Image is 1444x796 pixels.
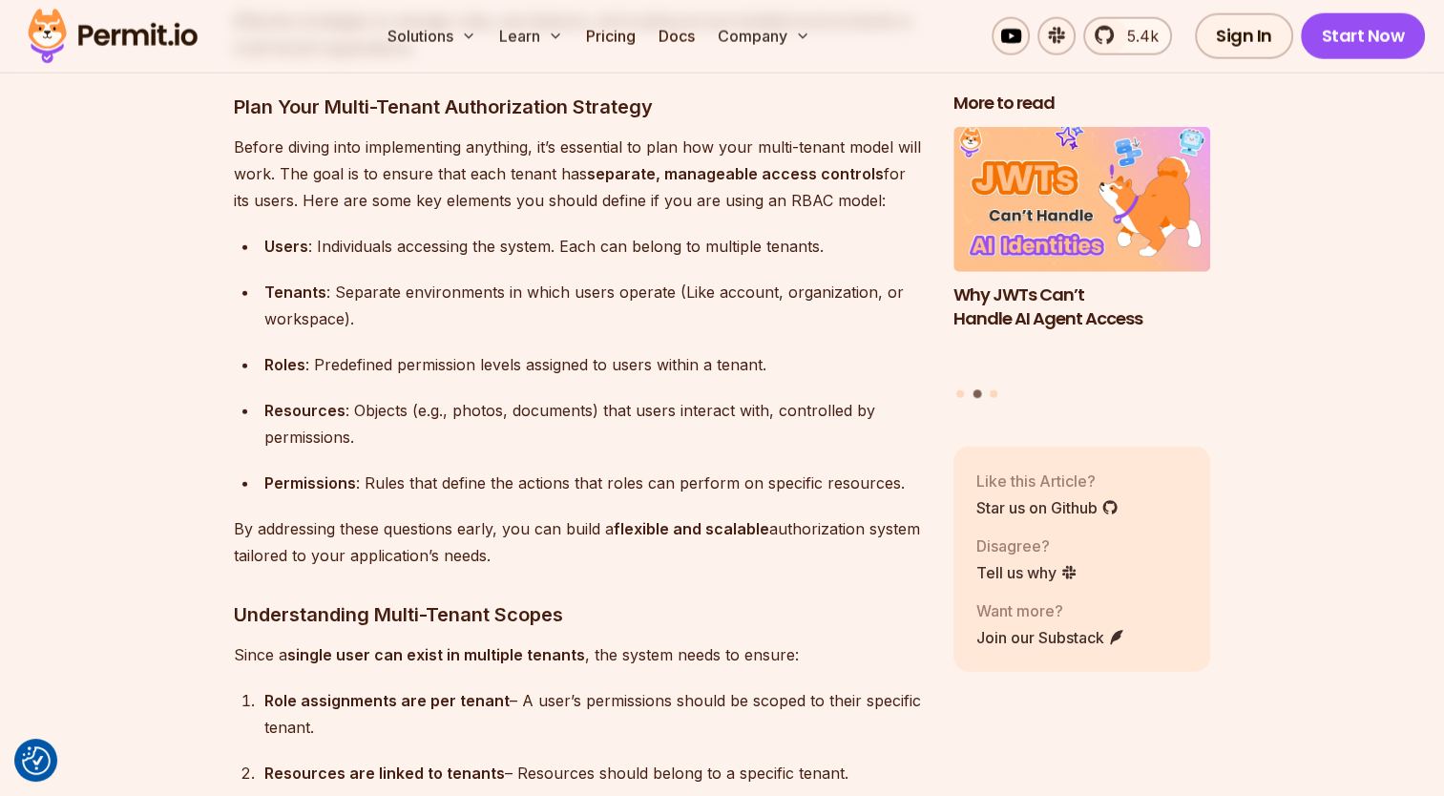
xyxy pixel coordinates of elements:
button: Learn [492,17,571,55]
strong: Permissions [264,473,356,492]
strong: Resources are linked to tenants [264,764,505,783]
a: Docs [651,17,702,55]
strong: separate, manageable access controls [587,164,884,183]
div: : Individuals accessing the system. Each can belong to multiple tenants. [264,233,923,260]
button: Consent Preferences [22,746,51,775]
button: Solutions [380,17,484,55]
div: – A user’s permissions should be scoped to their specific tenant. [264,687,923,741]
p: By addressing these questions early, you can build a authorization system tailored to your applic... [234,515,923,569]
a: Sign In [1195,13,1293,59]
a: Start Now [1301,13,1426,59]
p: Before diving into implementing anything, it’s essential to plan how your multi-tenant model will... [234,134,923,214]
div: : Objects (e.g., photos, documents) that users interact with, controlled by permissions. [264,397,923,450]
a: Tell us why [976,560,1078,583]
div: – Resources should belong to a specific tenant. [264,760,923,786]
img: Permit logo [19,4,206,69]
img: Revisit consent button [22,746,51,775]
strong: single user can exist in multiple tenants [287,645,585,664]
strong: flexible and scalable [614,519,769,538]
div: : Rules that define the actions that roles can perform on specific resources. [264,470,923,496]
button: Go to slide 2 [973,389,981,398]
strong: Roles [264,355,305,374]
h3: Understanding Multi-Tenant Scopes [234,599,923,630]
strong: Tenants [264,283,326,302]
a: Star us on Github [976,495,1119,518]
div: : Predefined permission levels assigned to users within a tenant. [264,351,923,378]
p: Want more? [976,598,1125,621]
p: Disagree? [976,534,1078,556]
button: Company [710,17,818,55]
button: Go to slide 3 [990,389,997,397]
div: : Separate environments in which users operate (Like account, organization, or workspace). [264,279,923,332]
div: Posts [953,127,1211,401]
button: Go to slide 1 [956,389,964,397]
strong: Resources [264,401,345,420]
a: Join our Substack [976,625,1125,648]
h2: More to read [953,92,1211,115]
h3: Why JWTs Can’t Handle AI Agent Access [953,283,1211,330]
img: Why JWTs Can’t Handle AI Agent Access [953,127,1211,272]
a: Pricing [578,17,643,55]
strong: Users [264,237,308,256]
p: Like this Article? [976,469,1119,492]
li: 2 of 3 [953,127,1211,378]
span: 5.4k [1116,25,1159,48]
a: 5.4k [1083,17,1172,55]
p: Since a , the system needs to ensure: [234,641,923,668]
a: Why JWTs Can’t Handle AI Agent AccessWhy JWTs Can’t Handle AI Agent Access [953,127,1211,378]
strong: Role assignments are per tenant [264,691,510,710]
h3: Plan Your Multi-Tenant Authorization Strategy [234,92,923,122]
